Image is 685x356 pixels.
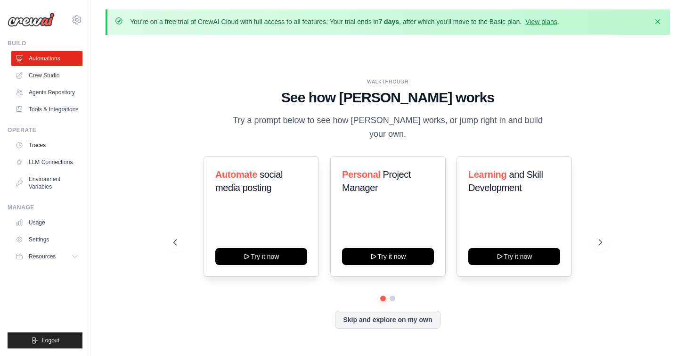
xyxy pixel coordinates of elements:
span: social media posting [215,169,283,193]
a: Usage [11,215,82,230]
div: Manage [8,204,82,211]
button: Resources [11,249,82,264]
a: Environment Variables [11,172,82,194]
a: Tools & Integrations [11,102,82,117]
p: Try a prompt below to see how [PERSON_NAME] works, or jump right in and build your own. [229,114,546,141]
span: Personal [342,169,380,180]
div: Build [8,40,82,47]
button: Logout [8,332,82,348]
a: Agents Repository [11,85,82,100]
span: Automate [215,169,257,180]
a: LLM Connections [11,155,82,170]
iframe: Chat Widget [638,311,685,356]
button: Try it now [468,248,560,265]
a: Automations [11,51,82,66]
a: Traces [11,138,82,153]
span: Logout [42,337,59,344]
div: WALKTHROUGH [173,78,602,85]
strong: 7 days [378,18,399,25]
span: Learning [468,169,506,180]
button: Try it now [342,248,434,265]
a: View plans [525,18,557,25]
img: Logo [8,13,55,27]
span: Resources [29,253,56,260]
a: Settings [11,232,82,247]
button: Skip and explore on my own [335,311,440,329]
button: Try it now [215,248,307,265]
a: Crew Studio [11,68,82,83]
p: You're on a free trial of CrewAI Cloud with full access to all features. Your trial ends in , aft... [130,17,559,26]
div: Operate [8,126,82,134]
h1: See how [PERSON_NAME] works [173,89,602,106]
span: Project Manager [342,169,411,193]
